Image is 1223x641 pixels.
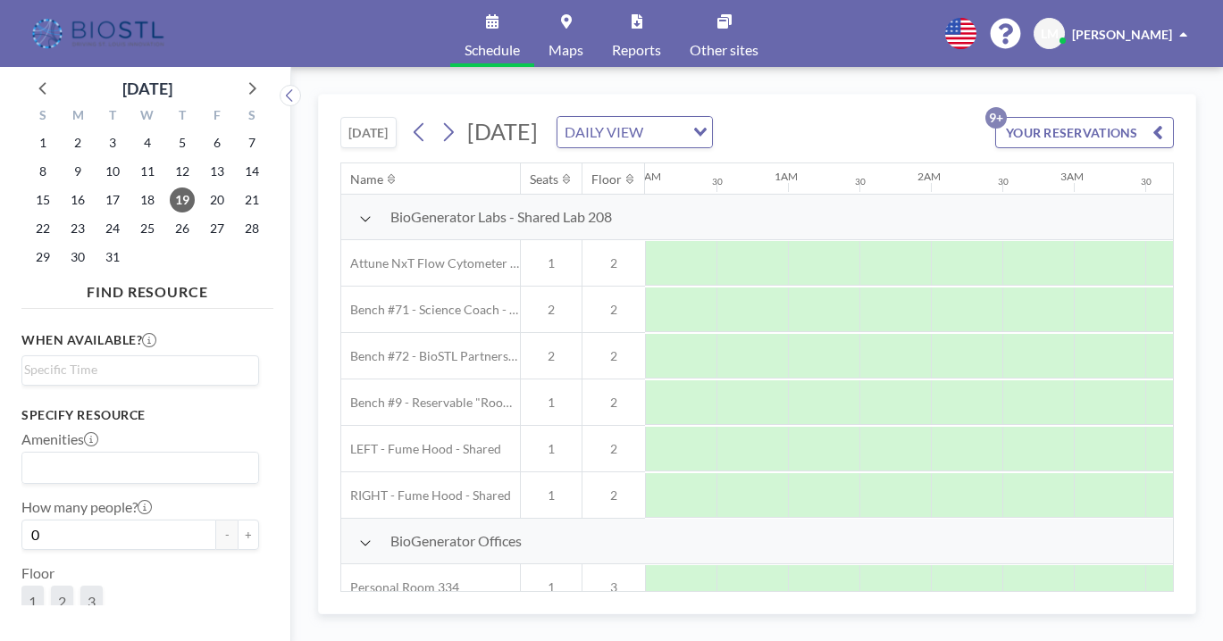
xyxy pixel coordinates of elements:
[21,430,98,448] label: Amenities
[135,130,160,155] span: Wednesday, March 4, 2026
[557,117,712,147] div: Search for option
[582,395,645,411] span: 2
[26,105,61,129] div: S
[467,118,538,145] span: [DATE]
[998,176,1009,187] div: 30
[340,117,397,148] button: [DATE]
[632,170,661,183] div: 12AM
[1072,27,1172,42] span: [PERSON_NAME]
[341,348,520,364] span: Bench #72 - BioSTL Partnerships & Apprenticeships Bench
[521,348,582,364] span: 2
[65,245,90,270] span: Monday, March 30, 2026
[521,395,582,411] span: 1
[549,43,583,57] span: Maps
[591,171,622,187] div: Floor
[65,187,90,212] span: Monday, March 16, 2026
[96,105,130,129] div: T
[205,159,230,184] span: Friday, March 13, 2026
[341,255,520,271] span: Attune NxT Flow Cytometer - Bench #25
[521,579,582,595] span: 1
[239,130,264,155] span: Saturday, March 7, 2026
[341,487,511,504] span: RIGHT - Fume Hood - Shared
[29,16,171,52] img: organization-logo
[465,43,520,57] span: Schedule
[205,216,230,241] span: Friday, March 27, 2026
[390,532,522,550] span: BioGenerator Offices
[521,487,582,504] span: 1
[917,170,941,183] div: 2AM
[170,216,195,241] span: Thursday, March 26, 2026
[561,121,647,144] span: DAILY VIEW
[239,159,264,184] span: Saturday, March 14, 2026
[170,159,195,184] span: Thursday, March 12, 2026
[170,130,195,155] span: Thursday, March 5, 2026
[521,302,582,318] span: 2
[65,159,90,184] span: Monday, March 9, 2026
[1060,170,1084,183] div: 3AM
[341,302,520,318] span: Bench #71 - Science Coach - BioSTL Bench
[30,130,55,155] span: Sunday, March 1, 2026
[21,564,54,582] label: Floor
[22,453,258,483] div: Search for option
[521,255,582,271] span: 1
[170,187,195,212] span: Thursday, March 19, 2026
[234,105,269,129] div: S
[100,187,125,212] span: Tuesday, March 17, 2026
[582,255,645,271] span: 2
[1041,26,1059,42] span: LM
[130,105,165,129] div: W
[341,395,520,411] span: Bench #9 - Reservable "RoomZilla" Bench
[712,176,723,187] div: 30
[239,187,264,212] span: Saturday, March 21, 2026
[100,159,125,184] span: Tuesday, March 10, 2026
[216,520,238,550] button: -
[521,441,582,457] span: 1
[239,216,264,241] span: Saturday, March 28, 2026
[29,593,37,611] span: 1
[199,105,234,129] div: F
[135,187,160,212] span: Wednesday, March 18, 2026
[122,76,172,101] div: [DATE]
[390,208,612,226] span: BioGenerator Labs - Shared Lab 208
[30,245,55,270] span: Sunday, March 29, 2026
[1141,176,1152,187] div: 30
[238,520,259,550] button: +
[22,356,258,383] div: Search for option
[855,176,866,187] div: 30
[21,276,273,301] h4: FIND RESOURCE
[690,43,758,57] span: Other sites
[61,105,96,129] div: M
[100,216,125,241] span: Tuesday, March 24, 2026
[341,441,501,457] span: LEFT - Fume Hood - Shared
[30,187,55,212] span: Sunday, March 15, 2026
[21,407,259,423] h3: Specify resource
[205,130,230,155] span: Friday, March 6, 2026
[582,348,645,364] span: 2
[65,130,90,155] span: Monday, March 2, 2026
[24,456,248,479] input: Search for option
[582,579,645,595] span: 3
[100,130,125,155] span: Tuesday, March 3, 2026
[341,579,459,595] span: Personal Room 334
[582,441,645,457] span: 2
[205,187,230,212] span: Friday, March 20, 2026
[582,302,645,318] span: 2
[612,43,661,57] span: Reports
[24,360,248,379] input: Search for option
[21,498,152,516] label: How many people?
[995,117,1174,148] button: YOUR RESERVATIONS9+
[30,159,55,184] span: Sunday, March 8, 2026
[775,170,798,183] div: 1AM
[649,121,683,144] input: Search for option
[100,245,125,270] span: Tuesday, March 31, 2026
[88,593,96,611] span: 3
[30,216,55,241] span: Sunday, March 22, 2026
[985,107,1007,129] p: 9+
[530,171,558,187] div: Seats
[135,159,160,184] span: Wednesday, March 11, 2026
[58,593,66,611] span: 2
[350,171,383,187] div: Name
[164,105,199,129] div: T
[582,487,645,504] span: 2
[135,216,160,241] span: Wednesday, March 25, 2026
